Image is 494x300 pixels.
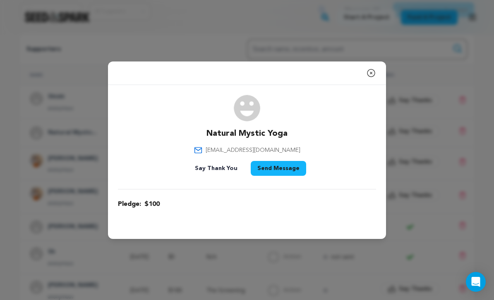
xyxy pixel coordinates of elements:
[251,161,306,176] button: Send Message
[206,128,288,139] p: Natural Mystic Yoga
[188,161,244,176] button: Say Thank You
[144,199,160,209] span: $100
[234,95,260,121] img: user.png
[466,272,486,292] div: Open Intercom Messenger
[118,199,141,209] span: Pledge:
[206,146,300,154] span: [EMAIL_ADDRESS][DOMAIN_NAME]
